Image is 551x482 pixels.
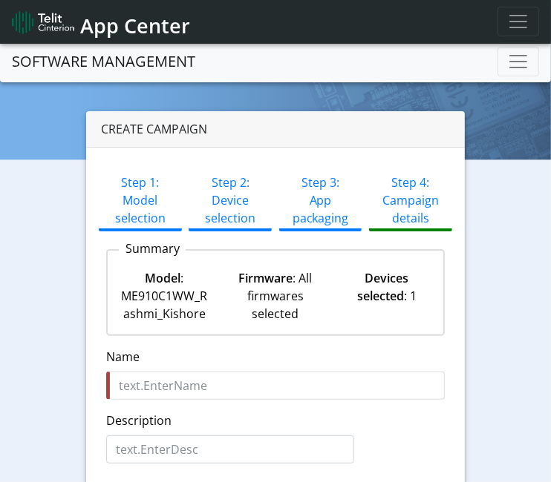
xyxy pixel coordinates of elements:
div: : ME910C1WW_Rashmi_Kishore [108,269,220,323]
span: App Center [80,12,190,39]
p: Summary [119,240,186,257]
img: logo-telit-cinterion-gw-new.png [12,10,74,34]
a: Step 4: Campaign details [369,168,452,231]
strong: Devices selected [357,270,409,304]
div: : 1 [331,269,443,323]
a: Software management [12,47,195,76]
strong: Model [145,270,180,286]
button: Toggle navigation [498,7,539,36]
div: : All firmwares selected [220,269,331,323]
a: App Center [12,6,188,38]
a: Step 1: Model selection [99,168,182,231]
button: Toggle navigation [498,47,539,76]
strong: Firmware [238,270,293,286]
div: Create campaign [86,111,465,148]
a: Step 2: Device selection [189,168,272,231]
label: Description [106,412,172,429]
a: Step 3: App packaging [279,168,362,231]
label: Name [106,348,140,366]
input: text.EnterDesc [106,435,354,463]
input: text.EnterName [106,372,445,400]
